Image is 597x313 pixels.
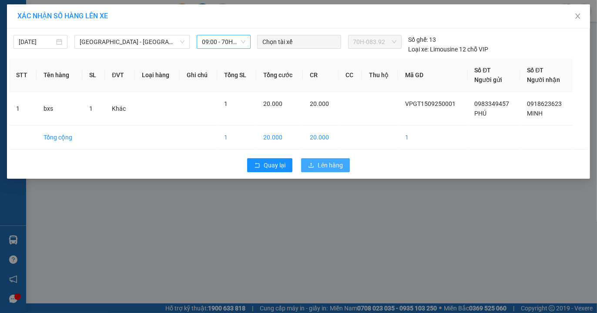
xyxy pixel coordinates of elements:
span: 0918623623 [527,100,562,107]
span: Số ĐT [527,67,543,74]
button: uploadLên hàng [301,158,350,172]
span: XÁC NHẬN SỐ HÀNG LÊN XE [17,12,108,20]
span: Lên hàng [318,160,343,170]
span: Người gửi [475,76,503,83]
th: SL [82,58,105,92]
td: 20.000 [256,126,303,150]
th: CC [339,58,362,92]
th: ĐVT [105,58,135,92]
span: 09:00 - 70H-083.92 [202,35,245,48]
span: MINH [527,110,543,117]
input: 15/09/2025 [19,37,54,47]
span: down [180,39,185,44]
td: bxs [37,92,83,126]
div: Limousine 12 chỗ VIP [409,44,489,54]
span: Số ghế: [409,35,428,44]
img: logo [3,5,42,44]
span: [PERSON_NAME]: [3,56,91,61]
span: Loại xe: [409,44,429,54]
div: 13 [409,35,436,44]
span: 11:16:07 [DATE] [19,63,53,68]
span: 1 [89,105,93,112]
span: 1 [224,100,228,107]
th: STT [9,58,37,92]
th: CR [303,58,339,92]
th: Ghi chú [180,58,217,92]
span: PHÚ [475,110,487,117]
span: Hồ Chí Minh - Tây Ninh (vip) [80,35,184,48]
button: rollbackQuay lại [247,158,292,172]
span: 0983349457 [475,100,510,107]
span: ----------------------------------------- [23,47,107,54]
span: VPGT1509250001 [405,100,456,107]
th: Tổng cước [256,58,303,92]
span: Người nhận [527,76,560,83]
span: 20.000 [310,100,329,107]
th: Mã GD [398,58,468,92]
span: rollback [254,162,260,169]
th: Loại hàng [135,58,180,92]
th: Tên hàng [37,58,83,92]
span: upload [308,162,314,169]
td: Khác [105,92,135,126]
td: 1 [9,92,37,126]
span: In ngày: [3,63,53,68]
th: Tổng SL [217,58,256,92]
span: close [574,13,581,20]
span: 01 Võ Văn Truyện, KP.1, Phường 2 [69,26,120,37]
span: Số ĐT [475,67,491,74]
td: 1 [398,126,468,150]
td: Tổng cộng [37,126,83,150]
th: Thu hộ [362,58,398,92]
span: VPGT1509250001 [44,55,91,62]
span: 70H-083.92 [353,35,396,48]
span: 20.000 [263,100,282,107]
strong: ĐỒNG PHƯỚC [69,5,119,12]
span: Quay lại [264,160,285,170]
span: Hotline: 19001152 [69,39,107,44]
span: Bến xe [GEOGRAPHIC_DATA] [69,14,117,25]
td: 20.000 [303,126,339,150]
td: 1 [217,126,256,150]
button: Close [566,4,590,29]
